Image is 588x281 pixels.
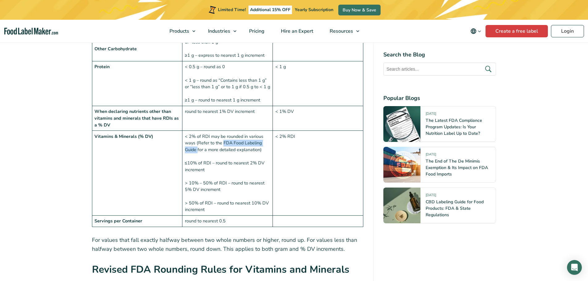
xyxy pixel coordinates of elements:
a: Login [551,25,584,37]
span: [DATE] [426,111,436,118]
a: Create a free label [486,25,548,37]
span: [DATE] [426,152,436,159]
button: Change language [466,25,486,37]
strong: Protein [94,64,110,70]
span: Resources [328,28,354,35]
a: Pricing [241,20,271,43]
a: CBD Labeling Guide for Food Products: FDA & State Regulations [426,199,484,218]
a: Products [161,20,198,43]
a: Industries [200,20,240,43]
td: < 0.5 g – round as 0 < 1 g – round as “Contains less than 1 g” or “less than 1 g” or to 1 g if 0.... [182,61,273,106]
a: The End of The De Minimis Exemption & Its Impact on FDA Food Imports [426,158,488,177]
strong: Revised FDA Rounding Rules for Vitamins and Minerals [92,263,349,276]
strong: When declaring nutrients other than vitamins and minerals that have RDIs as a % DV [94,108,179,128]
span: Products [168,28,190,35]
td: round to nearest 0.5 [182,216,273,227]
h4: Popular Blogs [383,94,496,102]
strong: Vitamins & Minerals (% DV) [94,133,153,139]
a: Buy Now & Save [338,5,381,15]
h4: Search the Blog [383,51,496,59]
span: Additional 15% OFF [248,6,292,14]
p: For values that fall exactly halfway between two whole numbers or higher, round up. For values le... [92,236,364,254]
strong: Servings per Container [94,218,142,224]
span: Yearly Subscription [295,7,333,13]
strong: Other Carbohydrate [94,46,137,52]
a: Hire an Expert [273,20,320,43]
td: round to nearest 1% DV increment [182,106,273,131]
span: Pricing [247,28,265,35]
span: Industries [206,28,231,35]
span: Hire an Expert [279,28,314,35]
td: < 2% RDI [273,131,363,216]
span: Limited Time! [218,7,246,13]
a: The Latest FDA Compliance Program Updates: Is Your Nutrition Label Up to Date? [426,118,482,136]
input: Search articles... [383,63,496,76]
a: Resources [322,20,362,43]
span: [DATE] [426,193,436,200]
td: < 2% of RDI may be rounded in various ways (Refer to the FDA Food Labeling Guide for a more detai... [182,131,273,216]
div: Open Intercom Messenger [567,260,582,275]
td: < 1% DV [273,106,363,131]
a: Food Label Maker homepage [4,28,58,35]
td: < 1 g [273,61,363,106]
